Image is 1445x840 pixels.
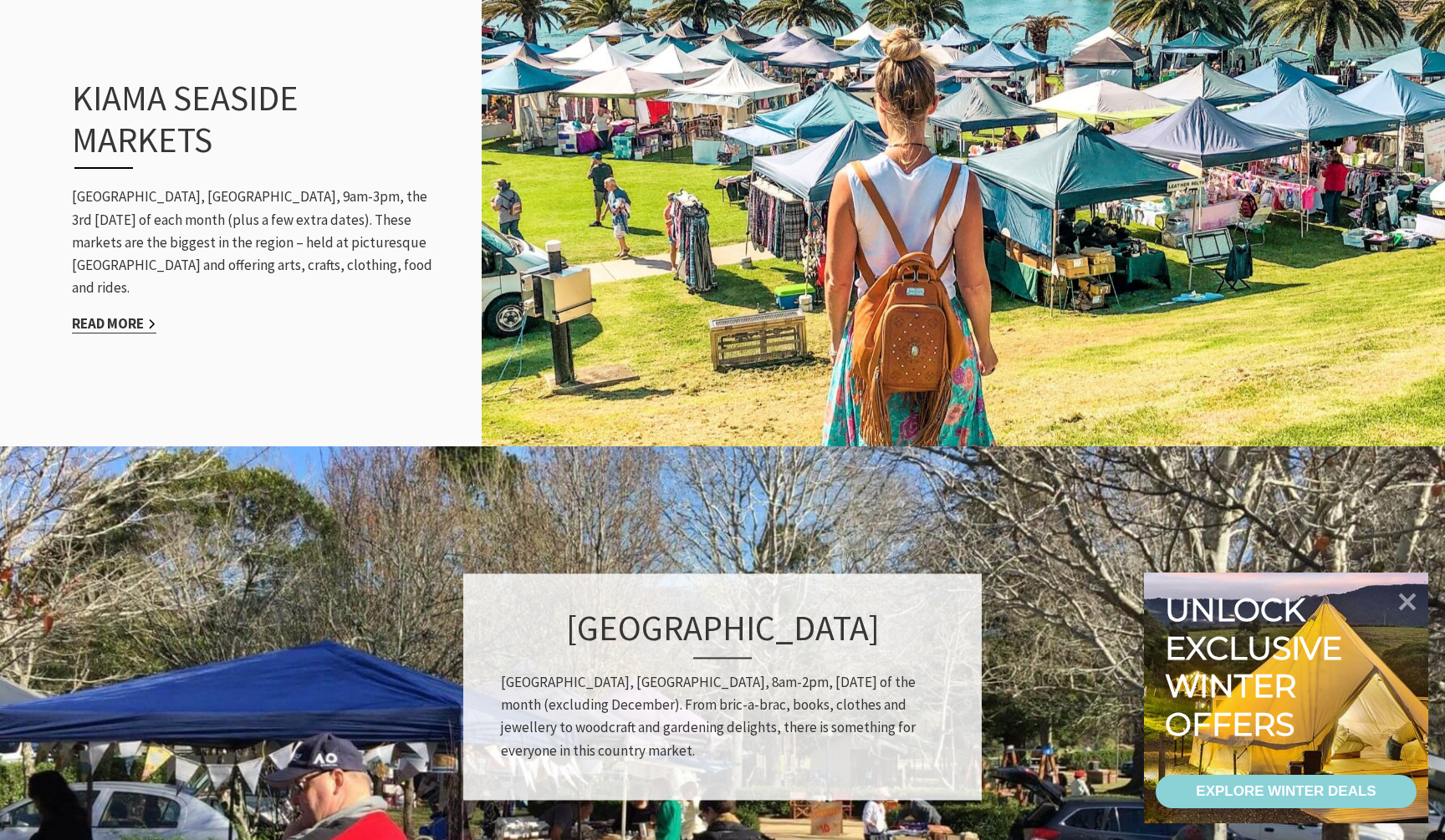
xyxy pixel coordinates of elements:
[72,77,403,170] h3: Kiama Seaside Markets
[1196,775,1376,808] div: EXPLORE WINTER DEALS
[72,314,156,333] a: Read More
[501,607,944,659] h3: [GEOGRAPHIC_DATA]
[501,671,944,762] p: [GEOGRAPHIC_DATA], [GEOGRAPHIC_DATA], 8am-2pm, [DATE] of the month (excluding December). From bri...
[1165,591,1350,743] div: Unlock exclusive winter offers
[72,186,440,299] p: [GEOGRAPHIC_DATA], [GEOGRAPHIC_DATA], 9am-3pm, the 3rd [DATE] of each month (plus a few extra dat...
[1156,775,1417,808] a: EXPLORE WINTER DEALS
